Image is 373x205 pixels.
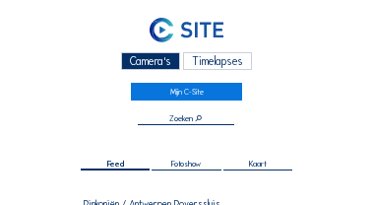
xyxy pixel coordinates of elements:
[249,160,267,169] span: Kaart
[131,83,243,101] a: Mijn C-Site
[46,16,326,49] a: C-SITE Logo
[183,52,253,71] div: Timelapses
[121,52,181,71] div: Camera's
[107,160,124,169] span: Feed
[171,160,201,169] span: Fotoshow
[150,18,224,42] img: C-SITE Logo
